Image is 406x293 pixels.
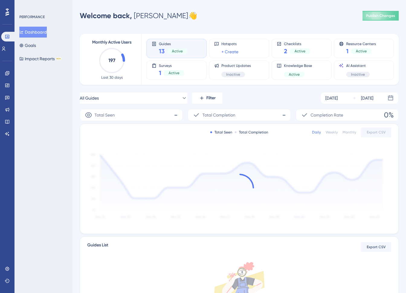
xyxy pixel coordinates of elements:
span: Hotspots [221,41,238,46]
span: Knowledge Base [284,63,312,68]
div: Total Seen [210,130,232,135]
span: Filter [206,94,216,102]
span: AI Assistant [346,63,370,68]
div: [DATE] [325,94,338,102]
span: Active [295,49,305,54]
span: Active [356,49,367,54]
span: 13 [159,47,165,55]
span: Active [172,49,183,54]
button: Export CSV [361,242,391,252]
span: - [174,110,178,120]
button: All Guides [80,92,187,104]
div: Monthly [343,130,356,135]
div: BETA [56,57,61,60]
div: [DATE] [361,94,373,102]
span: Monthly Active Users [92,39,131,46]
button: Goals [19,40,36,51]
span: Last 30 days [101,75,123,80]
span: Inactive [351,72,365,77]
button: Publish Changes [362,11,399,21]
span: Total Seen [95,111,115,119]
button: Impact ReportsBETA [19,53,61,64]
span: 1 [346,47,349,55]
span: Surveys [159,63,184,67]
button: Filter [192,92,222,104]
span: Product Updates [221,63,251,68]
span: Welcome back, [80,11,132,20]
div: Total Completion [235,130,268,135]
span: Publish Changes [366,13,395,18]
span: - [282,110,286,120]
span: Resource Centers [346,41,376,46]
span: Guides [159,41,188,46]
span: All Guides [80,94,99,102]
button: Dashboard [19,27,47,38]
span: 0% [384,110,394,120]
span: Export CSV [367,130,386,135]
div: [PERSON_NAME] 👋 [80,11,197,21]
span: Active [289,72,300,77]
text: 197 [108,58,115,63]
div: PERFORMANCE [19,15,45,19]
span: Export CSV [367,245,386,249]
span: Checklists [284,41,310,46]
div: Daily [312,130,321,135]
span: Guides List [87,242,108,252]
span: Inactive [226,72,240,77]
span: 1 [159,69,161,77]
span: 2 [284,47,287,55]
span: Active [169,71,179,75]
span: Completion Rate [311,111,343,119]
div: Weekly [326,130,338,135]
button: Export CSV [361,127,391,137]
a: + Create [221,48,238,55]
span: Total Completion [202,111,235,119]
